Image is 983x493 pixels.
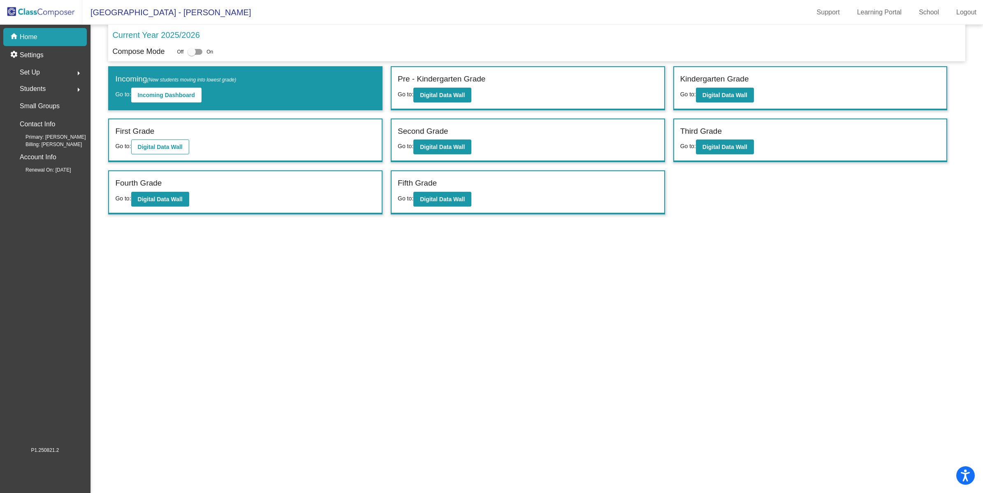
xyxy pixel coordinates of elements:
span: Go to: [115,91,131,98]
mat-icon: arrow_right [74,68,83,78]
button: Incoming Dashboard [131,88,202,102]
button: Digital Data Wall [131,140,189,154]
span: (New students moving into lowest grade) [147,77,236,83]
span: Primary: [PERSON_NAME] [12,133,86,141]
p: Small Groups [20,100,60,112]
span: On [206,48,213,56]
label: Fourth Grade [115,177,162,189]
button: Digital Data Wall [413,140,471,154]
label: First Grade [115,126,154,137]
b: Digital Data Wall [702,144,747,150]
label: Second Grade [398,126,448,137]
span: Go to: [680,143,696,149]
span: Go to: [398,143,413,149]
p: Account Info [20,151,56,163]
label: Third Grade [680,126,722,137]
span: Go to: [398,91,413,98]
span: [GEOGRAPHIC_DATA] - [PERSON_NAME] [82,6,251,19]
b: Digital Data Wall [420,196,465,202]
a: Learning Portal [851,6,909,19]
a: Support [810,6,846,19]
label: Kindergarten Grade [680,73,749,85]
b: Digital Data Wall [420,144,465,150]
button: Digital Data Wall [413,192,471,207]
label: Pre - Kindergarten Grade [398,73,485,85]
span: Students [20,83,46,95]
mat-icon: settings [10,50,20,60]
b: Digital Data Wall [420,92,465,98]
a: School [912,6,946,19]
b: Digital Data Wall [138,144,183,150]
mat-icon: home [10,32,20,42]
b: Incoming Dashboard [138,92,195,98]
span: Billing: [PERSON_NAME] [12,141,82,148]
span: Go to: [398,195,413,202]
p: Settings [20,50,44,60]
p: Contact Info [20,119,55,130]
button: Digital Data Wall [131,192,189,207]
p: Home [20,32,37,42]
span: Off [177,48,183,56]
mat-icon: arrow_right [74,85,83,95]
span: Set Up [20,67,40,78]
label: Incoming [115,73,236,85]
span: Go to: [115,195,131,202]
a: Logout [950,6,983,19]
button: Digital Data Wall [696,140,754,154]
span: Go to: [115,143,131,149]
p: Compose Mode [112,46,165,57]
label: Fifth Grade [398,177,437,189]
button: Digital Data Wall [413,88,471,102]
button: Digital Data Wall [696,88,754,102]
p: Current Year 2025/2026 [112,29,199,41]
span: Renewal On: [DATE] [12,166,71,174]
b: Digital Data Wall [702,92,747,98]
b: Digital Data Wall [138,196,183,202]
span: Go to: [680,91,696,98]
